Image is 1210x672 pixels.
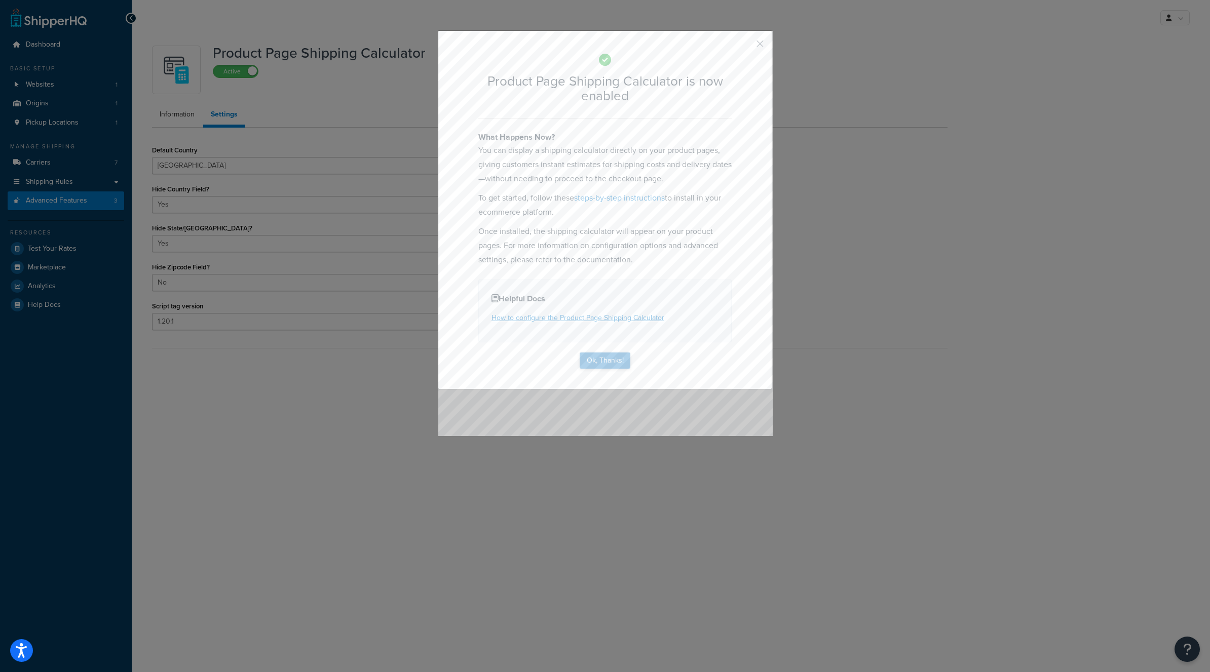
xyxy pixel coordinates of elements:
p: To get started, follow these to install in your ecommerce platform. [478,191,732,219]
button: Ok, Thanks! [580,352,630,369]
a: How to configure the Product Page Shipping Calculator [491,312,664,323]
p: Once installed, the shipping calculator will appear on your product pages. For more information o... [478,224,732,267]
h4: What Happens Now? [478,131,732,143]
h2: Product Page Shipping Calculator is now enabled [478,74,732,103]
p: You can display a shipping calculator directly on your product pages, giving customers instant es... [478,143,732,186]
h4: Helpful Docs [491,293,719,305]
a: steps-by-step instructions [574,192,665,204]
